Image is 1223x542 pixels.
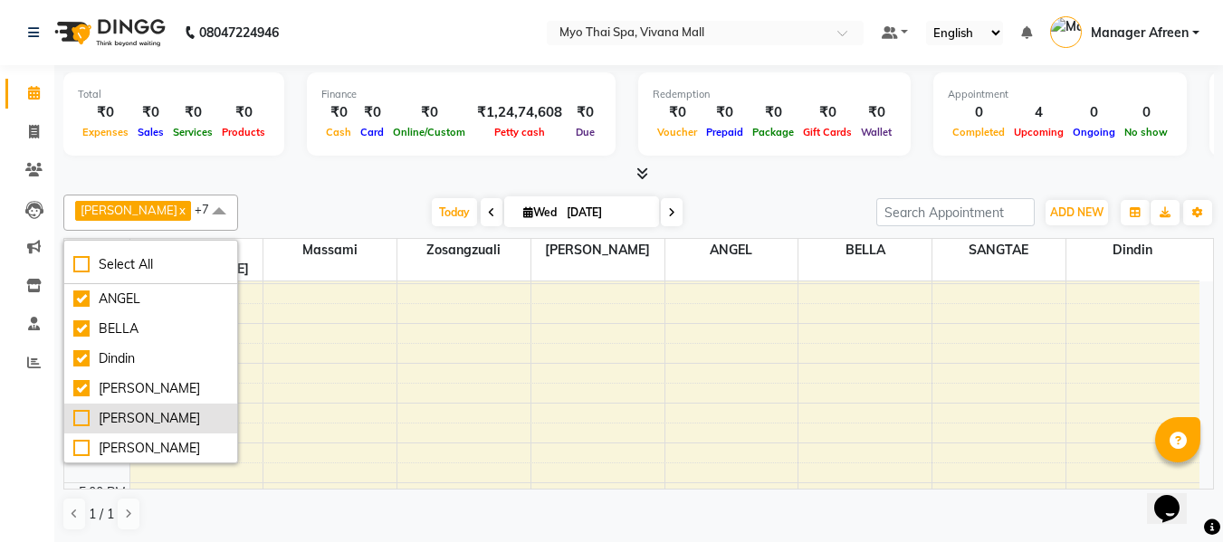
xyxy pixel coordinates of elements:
[321,87,601,102] div: Finance
[356,126,388,138] span: Card
[133,126,168,138] span: Sales
[89,505,114,524] span: 1 / 1
[388,126,470,138] span: Online/Custom
[665,239,798,261] span: ANGEL
[78,126,133,138] span: Expenses
[64,239,129,258] div: Therapist
[1091,24,1189,43] span: Manager Afreen
[73,319,228,338] div: BELLA
[432,198,477,226] span: Today
[1120,102,1172,123] div: 0
[569,102,601,123] div: ₹0
[798,126,856,138] span: Gift Cards
[1068,126,1120,138] span: Ongoing
[1120,126,1172,138] span: No show
[856,126,896,138] span: Wallet
[748,102,798,123] div: ₹0
[1147,470,1205,524] iframe: chat widget
[73,349,228,368] div: Dindin
[199,7,279,58] b: 08047224946
[73,409,228,428] div: [PERSON_NAME]
[1046,200,1108,225] button: ADD NEW
[856,102,896,123] div: ₹0
[702,102,748,123] div: ₹0
[798,239,932,261] span: BELLA
[702,126,748,138] span: Prepaid
[356,102,388,123] div: ₹0
[81,203,177,217] span: [PERSON_NAME]
[177,203,186,217] a: x
[217,126,270,138] span: Products
[653,126,702,138] span: Voucher
[1068,102,1120,123] div: 0
[78,102,133,123] div: ₹0
[195,202,223,216] span: +7
[73,439,228,458] div: [PERSON_NAME]
[133,102,168,123] div: ₹0
[470,102,569,123] div: ₹1,24,74,608
[1009,126,1068,138] span: Upcoming
[653,87,896,102] div: Redemption
[1009,102,1068,123] div: 4
[263,239,397,261] span: Massami
[168,126,217,138] span: Services
[168,102,217,123] div: ₹0
[748,126,798,138] span: Package
[653,102,702,123] div: ₹0
[948,126,1009,138] span: Completed
[948,102,1009,123] div: 0
[932,239,1065,261] span: SANGTAE
[876,198,1035,226] input: Search Appointment
[130,239,263,281] span: Manager [PERSON_NAME]
[490,126,549,138] span: Petty cash
[531,239,664,261] span: [PERSON_NAME]
[217,102,270,123] div: ₹0
[798,102,856,123] div: ₹0
[1050,16,1082,48] img: Manager Afreen
[519,205,561,219] span: Wed
[571,126,599,138] span: Due
[78,87,270,102] div: Total
[75,483,129,502] div: 5:00 PM
[46,7,170,58] img: logo
[73,379,228,398] div: [PERSON_NAME]
[1050,205,1104,219] span: ADD NEW
[1066,239,1199,261] span: Dindin
[73,290,228,309] div: ANGEL
[321,126,356,138] span: Cash
[321,102,356,123] div: ₹0
[388,102,470,123] div: ₹0
[948,87,1172,102] div: Appointment
[73,255,228,274] div: Select All
[397,239,530,261] span: Zosangzuali
[561,199,652,226] input: 2025-09-03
